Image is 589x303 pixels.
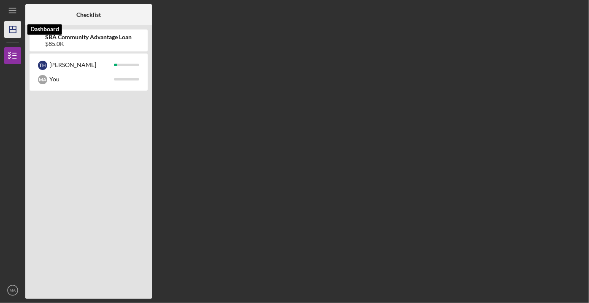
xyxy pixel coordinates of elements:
b: Checklist [76,11,101,18]
div: [PERSON_NAME] [49,58,114,72]
div: You [49,72,114,86]
b: SBA Community Advantage Loan [46,34,132,40]
button: MA [4,282,21,299]
text: MA [10,288,16,293]
div: $85.0K [46,40,132,47]
div: M A [38,75,47,84]
div: T H [38,61,47,70]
